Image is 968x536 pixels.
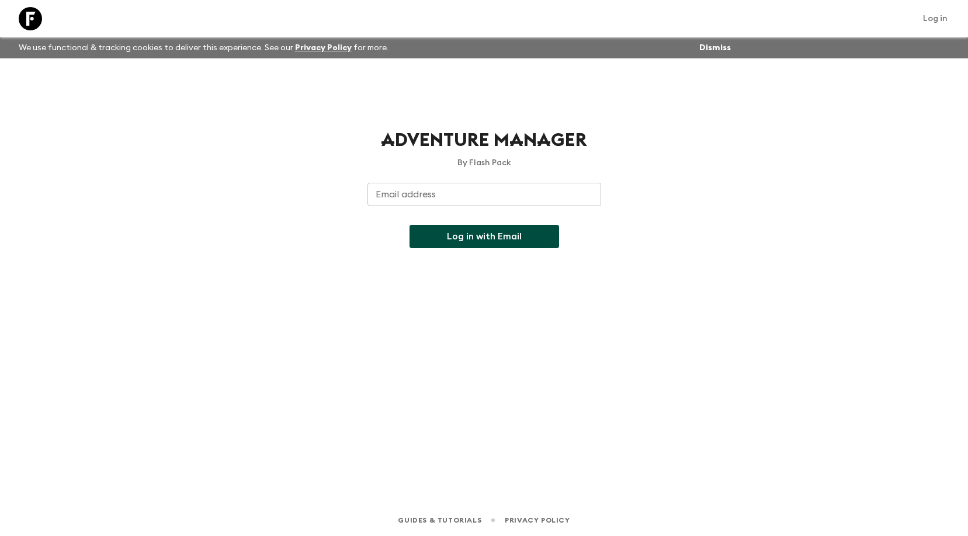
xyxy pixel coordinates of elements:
[14,37,393,58] p: We use functional & tracking cookies to deliver this experience. See our for more.
[917,11,954,27] a: Log in
[505,514,570,527] a: Privacy Policy
[295,44,352,52] a: Privacy Policy
[398,514,481,527] a: Guides & Tutorials
[367,157,601,169] p: By Flash Pack
[410,225,559,248] button: Log in with Email
[696,40,734,56] button: Dismiss
[367,128,601,152] h1: Adventure Manager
